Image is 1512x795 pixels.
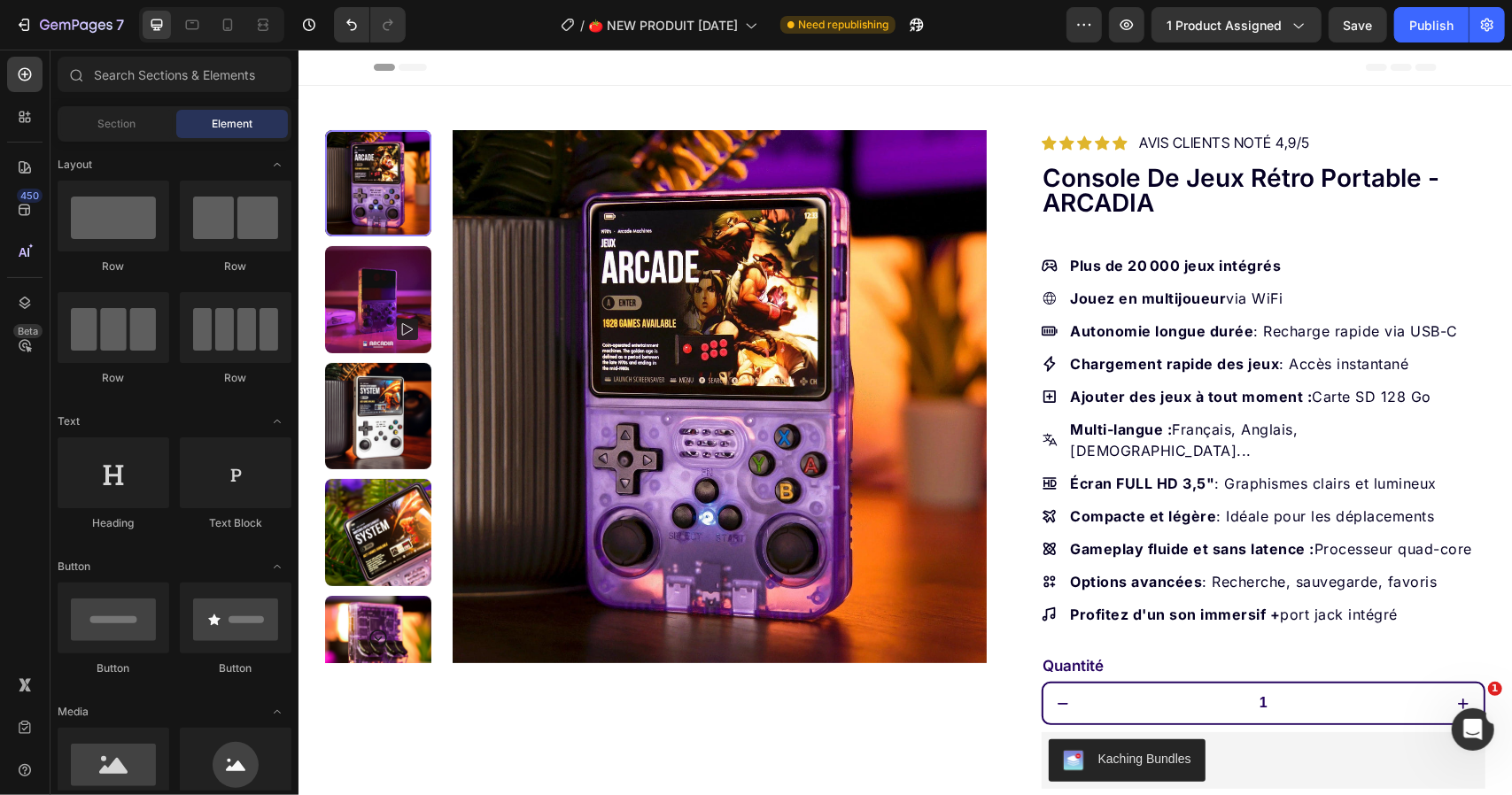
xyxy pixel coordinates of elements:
[772,423,1184,444] p: : Graphismes clairs et lumineux
[98,116,136,132] span: Section
[1145,634,1185,674] button: increment
[798,17,888,33] span: Need republishing
[588,16,738,35] span: 🍅 NEW PRODUIT [DATE]
[1344,18,1373,33] span: Save
[58,515,169,531] div: Heading
[58,660,169,676] div: Button
[772,489,1184,510] p: Processeur quad-core
[772,305,981,323] strong: Chargement rapide des jeux
[58,259,169,274] div: Row
[180,660,291,676] div: Button
[772,338,1014,356] strong: Ajouter des jeux à tout moment :
[772,304,1184,325] p: : Accès instantané
[263,552,291,581] span: Toggle open
[212,116,252,132] span: Element
[772,523,904,541] strong: Options avancées
[299,50,1512,795] iframe: Design area
[800,700,893,719] div: Kaching Bundles
[58,370,169,386] div: Row
[263,407,291,436] span: Toggle open
[180,370,291,386] div: Row
[764,700,786,722] img: KachingBundles.png
[116,14,124,35] p: 7
[772,369,1184,412] p: Français, Anglais, [DEMOGRAPHIC_DATA]...
[263,698,291,726] span: Toggle open
[772,273,956,290] strong: Autonomie longue durée
[772,336,1184,358] p: Carte SD 128 Go
[772,458,919,475] strong: Compacte et légère
[772,207,983,225] strong: Plus de 20 000 jeux intégrés
[785,634,1145,674] input: quantity
[772,271,1184,292] p: : Recharge rapide via USB-C
[745,606,1185,626] p: Quantité
[1329,7,1387,42] button: Save
[772,240,928,258] strong: Jouez en multijoueur
[772,490,1017,508] strong: Gameplay fluide et sans latence :
[745,634,785,674] button: decrement
[743,114,1187,167] h1: Console De Jeux Rétro Portable - ARCADIA
[17,189,43,203] div: 450
[1452,708,1494,751] iframe: Intercom live chat
[772,456,1184,477] p: : Idéale pour les déplacements
[772,371,874,389] strong: Multi-langue :
[1167,16,1282,35] span: 1 product assigned
[180,259,291,274] div: Row
[580,16,585,35] span: /
[1151,7,1322,42] button: 1 product assigned
[772,521,1184,543] p: : Recherche, sauvegarde, favoris
[1488,682,1502,696] span: 1
[772,425,917,443] strong: Écran FULL HD 3,5"
[772,238,1184,259] p: via WiFi
[772,554,1184,575] p: port jack intégré
[58,413,80,429] span: Text
[334,7,406,42] div: Undo/Redo
[1394,7,1469,42] button: Publish
[180,515,291,531] div: Text Block
[7,7,132,42] button: 7
[58,157,92,173] span: Layout
[58,57,291,92] input: Search Sections & Elements
[58,704,89,720] span: Media
[13,324,43,338] div: Beta
[58,559,90,575] span: Button
[263,151,291,179] span: Toggle open
[1409,16,1454,35] div: Publish
[841,82,1012,104] p: AVIS CLIENTS NOTÉ 4,9/5
[750,690,907,732] button: Kaching Bundles
[772,556,982,574] strong: Profitez d'un son immersif +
